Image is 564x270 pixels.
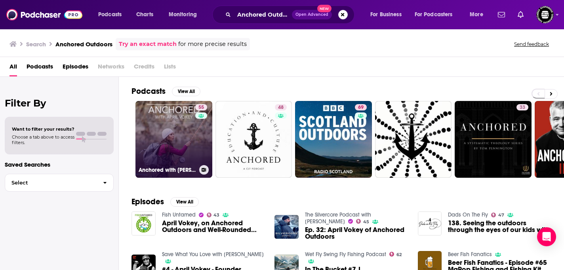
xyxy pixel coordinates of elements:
[305,211,371,225] a: The Silvercore Podcast with Travis Bader
[536,6,554,23] img: User Profile
[135,101,212,178] a: 55Anchored with [PERSON_NAME]
[220,6,362,24] div: Search podcasts, credits, & more...
[12,134,74,145] span: Choose a tab above to access filters.
[537,227,556,246] div: Open Intercom Messenger
[178,40,247,49] span: for more precise results
[536,6,554,23] button: Show profile menu
[5,97,114,109] h2: Filter By
[131,86,166,96] h2: Podcasts
[292,10,332,19] button: Open AdvancedNew
[274,215,299,239] img: Ep. 32: April Vokey of Anchored Outdoors
[5,180,97,185] span: Select
[5,174,114,192] button: Select
[119,40,177,49] a: Try an exact match
[520,104,525,112] span: 33
[363,220,369,224] span: 45
[305,251,386,258] a: Wet Fly Swing Fly Fishing Podcast
[470,9,483,20] span: More
[93,8,132,21] button: open menu
[98,9,122,20] span: Podcasts
[6,7,82,22] img: Podchaser - Follow, Share and Rate Podcasts
[213,213,219,217] span: 43
[98,60,124,76] span: Networks
[514,8,527,21] a: Show notifications dropdown
[275,104,287,110] a: 48
[162,251,264,258] a: Save What You Love with Mark Titus
[536,6,554,23] span: Logged in as KarinaSabol
[198,104,204,112] span: 55
[131,211,156,236] img: April Vokey, on Anchored Outdoors and Well-Rounded Skills
[305,226,408,240] a: Ep. 32: April Vokey of Anchored Outdoors
[516,104,528,110] a: 33
[491,213,504,217] a: 47
[448,211,488,218] a: Dads On The Fly
[295,101,372,178] a: 69
[455,101,532,178] a: 33
[415,9,453,20] span: For Podcasters
[418,211,442,236] img: 138. Seeing the outdoors through the eyes of our kids with April Vokey of Anchored Outdoors.
[5,161,114,168] p: Saved Searches
[131,8,158,21] a: Charts
[448,220,551,233] a: 138. Seeing the outdoors through the eyes of our kids with April Vokey of Anchored Outdoors.
[207,213,220,217] a: 43
[370,9,402,20] span: For Business
[498,213,504,217] span: 47
[136,9,153,20] span: Charts
[356,219,369,224] a: 45
[10,60,17,76] a: All
[169,9,197,20] span: Monitoring
[358,104,364,112] span: 69
[389,252,402,257] a: 62
[410,8,464,21] button: open menu
[464,8,493,21] button: open menu
[396,253,402,257] span: 62
[131,197,199,207] a: EpisodesView All
[355,104,367,110] a: 69
[139,167,196,173] h3: Anchored with [PERSON_NAME]
[163,8,207,21] button: open menu
[295,13,328,17] span: Open Advanced
[131,86,200,96] a: PodcastsView All
[512,41,551,48] button: Send feedback
[448,251,492,258] a: Beer Fish Fanatics
[162,211,196,218] a: Fish Untamed
[195,104,207,110] a: 55
[164,60,176,76] span: Lists
[26,40,46,48] h3: Search
[55,40,112,48] h3: Anchored Outdoors
[27,60,53,76] a: Podcasts
[172,87,200,96] button: View All
[12,126,74,132] span: Want to filter your results?
[131,197,164,207] h2: Episodes
[317,5,332,12] span: New
[278,104,284,112] span: 48
[495,8,508,21] a: Show notifications dropdown
[215,101,292,178] a: 48
[170,197,199,207] button: View All
[162,220,265,233] a: April Vokey, on Anchored Outdoors and Well-Rounded Skills
[365,8,412,21] button: open menu
[63,60,88,76] a: Episodes
[134,60,154,76] span: Credits
[234,8,292,21] input: Search podcasts, credits, & more...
